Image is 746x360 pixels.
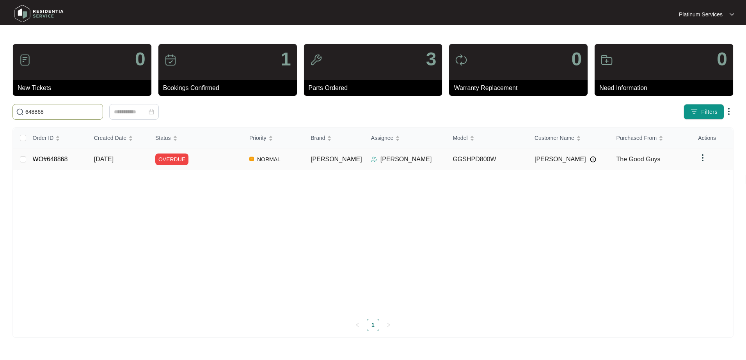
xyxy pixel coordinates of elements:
[724,107,734,116] img: dropdown arrow
[16,108,24,116] img: search-icon
[382,319,395,331] li: Next Page
[616,156,661,162] span: The Good Guys
[446,128,528,148] th: Model
[163,83,297,93] p: Bookings Confirmed
[243,128,304,148] th: Priority
[149,128,243,148] th: Status
[351,319,364,331] li: Previous Page
[310,54,322,66] img: icon
[599,83,733,93] p: Need Information
[382,319,395,331] button: right
[18,83,151,93] p: New Tickets
[386,323,391,327] span: right
[155,134,171,142] span: Status
[25,108,99,116] input: Search by Order Id, Assignee Name, Customer Name, Brand and Model
[571,50,582,69] p: 0
[281,50,291,69] p: 1
[355,323,360,327] span: left
[455,54,467,66] img: icon
[528,128,610,148] th: Customer Name
[717,50,727,69] p: 0
[12,2,66,25] img: residentia service logo
[254,155,284,164] span: NORMAL
[164,54,177,66] img: icon
[453,134,467,142] span: Model
[698,153,707,162] img: dropdown arrow
[351,319,364,331] button: left
[94,134,126,142] span: Created Date
[94,156,114,162] span: [DATE]
[311,156,362,162] span: [PERSON_NAME]
[371,134,394,142] span: Assignee
[135,50,146,69] p: 0
[616,134,657,142] span: Purchased From
[454,83,588,93] p: Warranty Replacement
[380,155,432,164] p: [PERSON_NAME]
[27,128,88,148] th: Order ID
[155,154,188,165] span: OVERDUE
[304,128,365,148] th: Brand
[249,157,254,161] img: Vercel Logo
[446,148,528,170] td: GGSHPD800W
[610,128,692,148] th: Purchased From
[535,155,586,164] span: [PERSON_NAME]
[371,156,377,162] img: Assigner Icon
[19,54,31,66] img: icon
[249,134,266,142] span: Priority
[730,12,734,16] img: dropdown arrow
[88,128,149,148] th: Created Date
[684,104,724,120] button: filter iconFilters
[701,108,718,116] span: Filters
[690,108,698,116] img: filter icon
[33,156,68,162] a: WO#648868
[365,128,447,148] th: Assignee
[367,319,379,331] a: 1
[309,83,442,93] p: Parts Ordered
[590,156,596,162] img: Info icon
[535,134,574,142] span: Customer Name
[679,11,723,18] p: Platinum Services
[600,54,613,66] img: icon
[426,50,437,69] p: 3
[311,134,325,142] span: Brand
[33,134,54,142] span: Order ID
[692,128,733,148] th: Actions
